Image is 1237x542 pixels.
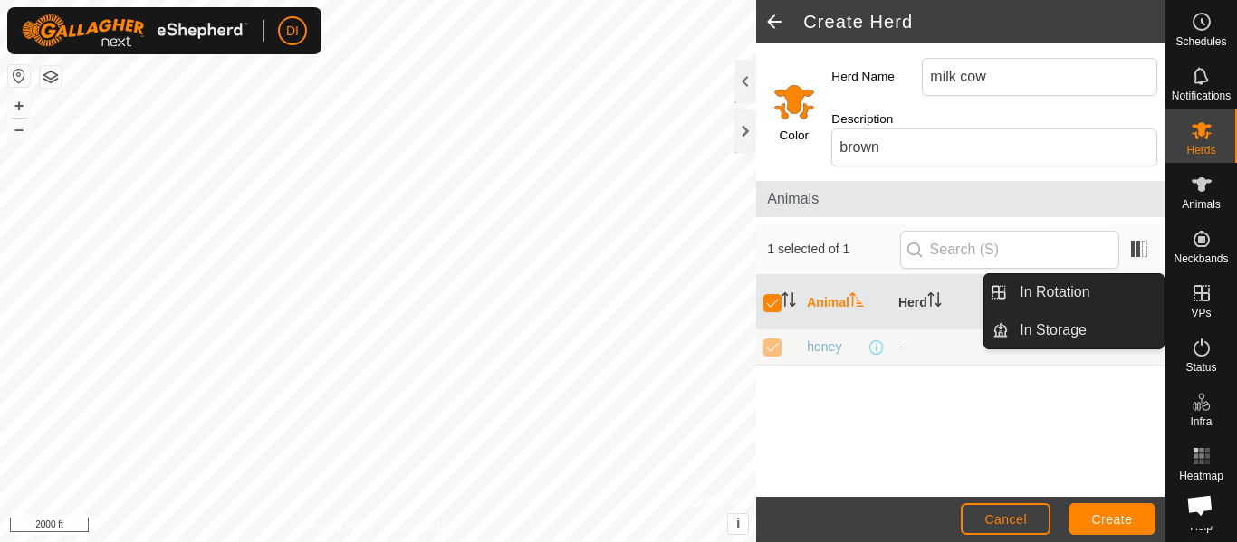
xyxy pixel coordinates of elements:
[1165,489,1237,539] a: Help
[40,66,62,88] button: Map Layers
[961,503,1050,535] button: Cancel
[1174,253,1228,264] span: Neckbands
[927,295,942,309] p-sorticon: Activate to sort
[1020,281,1089,303] span: In Rotation
[891,275,983,329] th: Herd
[1009,312,1164,348] a: In Storage
[807,338,841,357] span: honey
[1190,521,1213,532] span: Help
[1175,480,1224,529] div: Open chat
[1069,503,1155,535] button: Create
[307,518,375,535] a: Privacy Policy
[286,22,299,41] span: DI
[898,338,975,357] div: -
[1020,319,1087,341] span: In Storage
[767,188,1154,210] span: Animals
[984,312,1164,348] li: In Storage
[8,65,30,87] button: Reset Map
[1190,416,1212,427] span: Infra
[831,110,922,128] label: Description
[8,119,30,140] button: –
[831,58,922,96] label: Herd Name
[22,14,248,47] img: Gallagher Logo
[1175,36,1226,47] span: Schedules
[1186,145,1215,156] span: Herds
[1092,512,1133,527] span: Create
[1009,274,1164,310] a: In Rotation
[983,275,1074,329] th: VP
[767,240,899,259] span: 1 selected of 1
[984,274,1164,310] li: In Rotation
[1182,199,1221,210] span: Animals
[1185,362,1216,373] span: Status
[782,295,796,309] p-sorticon: Activate to sort
[849,295,864,309] p-sorticon: Activate to sort
[984,512,1027,527] span: Cancel
[1179,471,1223,481] span: Heatmap
[780,127,809,145] label: Color
[736,516,740,531] span: i
[1191,308,1211,319] span: VPs
[8,95,30,117] button: +
[803,11,1165,33] h2: Create Herd
[728,514,748,534] button: i
[900,231,1119,269] input: Search (S)
[1172,90,1231,101] span: Notifications
[800,275,891,329] th: Animal
[396,518,449,535] a: Contact Us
